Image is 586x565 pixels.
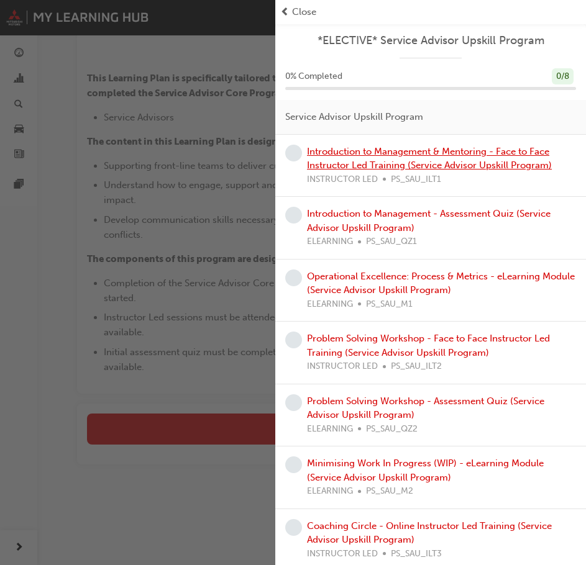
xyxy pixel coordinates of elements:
[285,145,302,161] span: learningRecordVerb_NONE-icon
[285,207,302,224] span: learningRecordVerb_NONE-icon
[285,34,576,48] a: *ELECTIVE* Service Advisor Upskill Program
[280,5,290,19] span: prev-icon
[292,5,316,19] span: Close
[307,359,378,374] span: INSTRUCTOR LED
[307,208,551,233] a: Introduction to Management - Assessment Quiz (Service Advisor Upskill Program)
[307,484,353,499] span: ELEARNING
[307,422,353,436] span: ELEARNING
[285,394,302,411] span: learningRecordVerb_NONE-icon
[307,173,378,187] span: INSTRUCTOR LED
[366,422,418,436] span: PS_SAU_QZ2
[307,395,544,421] a: Problem Solving Workshop - Assessment Quiz (Service Advisor Upskill Program)
[285,70,342,84] span: 0 % Completed
[307,235,353,249] span: ELEARNING
[307,458,544,483] a: Minimising Work In Progress (WIP) - eLearning Module (Service Advisor Upskill Program)
[285,269,302,286] span: learningRecordVerb_NONE-icon
[552,68,574,85] div: 0 / 8
[307,271,575,296] a: Operational Excellence: Process & Metrics - eLearning Module (Service Advisor Upskill Program)
[285,332,302,348] span: learningRecordVerb_NONE-icon
[366,235,417,249] span: PS_SAU_QZ1
[307,333,550,358] a: Problem Solving Workshop - Face to Face Instructor Led Training (Service Advisor Upskill Program)
[307,520,552,546] a: Coaching Circle - Online Instructor Led Training (Service Advisor Upskill Program)
[280,5,581,19] button: prev-iconClose
[307,146,552,171] a: Introduction to Management & Mentoring - Face to Face Instructor Led Training (Service Advisor Up...
[285,519,302,536] span: learningRecordVerb_NONE-icon
[285,456,302,473] span: learningRecordVerb_NONE-icon
[366,484,413,499] span: PS_SAU_M2
[285,110,423,124] span: Service Advisor Upskill Program
[391,173,441,187] span: PS_SAU_ILT1
[391,359,442,374] span: PS_SAU_ILT2
[307,297,353,312] span: ELEARNING
[366,297,413,312] span: PS_SAU_M1
[391,547,442,561] span: PS_SAU_ILT3
[307,547,378,561] span: INSTRUCTOR LED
